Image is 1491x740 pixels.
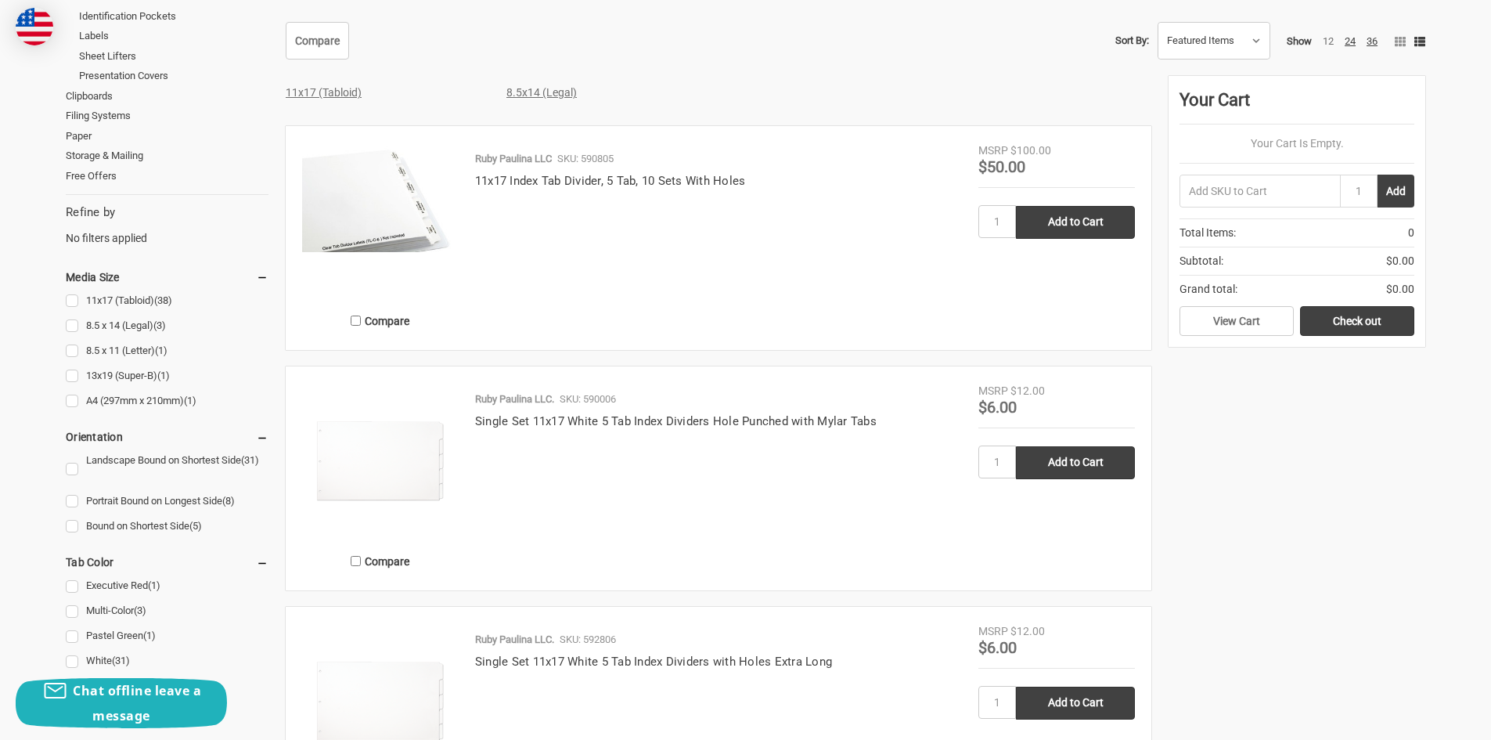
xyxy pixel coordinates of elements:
[475,414,877,428] a: Single Set 11x17 White 5 Tab Index Dividers Hole Punched with Mylar Tabs
[978,383,1008,399] div: MSRP
[475,655,832,669] a: Single Set 11x17 White 5 Tab Index Dividers with Holes Extra Long
[557,151,614,167] p: SKU: 590805
[1300,306,1414,336] a: Check out
[66,146,268,166] a: Storage & Mailing
[1386,253,1414,269] span: $0.00
[978,398,1017,417] span: $6.00
[1179,87,1414,125] div: Your Cart
[112,655,130,666] span: (31)
[1345,35,1356,47] a: 24
[189,520,202,532] span: (5)
[222,495,235,507] span: (8)
[134,605,146,616] span: (3)
[475,151,552,167] p: Ruby Paulina LLC
[66,204,268,246] div: No filters applied
[302,383,459,540] img: Single Set 11x17 White 5 Tab Index Dividers Hole Punched with Mylar Tabs
[1016,687,1135,720] input: Add to Cart
[302,143,459,251] img: 11x17 Index Tab Divider, 5 Tab, 10 Sets With Holes
[1179,281,1237,298] span: Grand total:
[66,651,268,672] a: White
[66,516,268,537] a: Bound on Shortest Side
[155,345,167,356] span: (1)
[79,26,268,46] a: Labels
[475,632,554,648] p: Ruby Paulina LLC.
[1179,253,1223,269] span: Subtotal:
[978,157,1025,176] span: $50.00
[16,8,53,45] img: duty and tax information for United States
[560,632,616,648] p: SKU: 592806
[66,268,268,287] h5: Media Size
[157,370,170,381] span: (1)
[66,601,268,622] a: Multi-Color
[1367,35,1378,47] a: 36
[560,392,616,407] p: SKU: 590006
[1016,206,1135,239] input: Add to Cart
[286,86,362,99] a: 11x17 (Tabloid)
[66,428,268,446] h5: Orientation
[154,294,172,306] span: (38)
[66,341,268,362] a: 8.5 x 11 (Letter)
[1016,446,1135,479] input: Add to Cart
[66,491,268,512] a: Portrait Bound on Longest Side
[66,366,268,387] a: 13x19 (Super-B)
[475,392,554,407] p: Ruby Paulina LLC.
[66,166,268,186] a: Free Offers
[66,316,268,337] a: 8.5 x 14 (Legal)
[1323,35,1334,47] a: 12
[241,454,259,466] span: (31)
[148,579,160,591] span: (1)
[73,682,201,724] span: Chat offline leave a message
[475,174,746,188] a: 11x17 Index Tab Divider, 5 Tab, 10 Sets With Holes
[66,126,268,146] a: Paper
[66,86,268,106] a: Clipboards
[351,556,361,566] input: Compare
[1010,625,1045,637] span: $12.00
[351,316,361,326] input: Compare
[79,46,268,67] a: Sheet Lifters
[1179,306,1294,336] a: View Cart
[302,308,459,334] label: Compare
[1010,144,1051,157] span: $100.00
[66,576,268,597] a: Executive Red
[1179,225,1236,241] span: Total Items:
[79,6,268,27] a: Identification Pockets
[66,450,268,486] a: Landscape Bound on Shortest Side
[1378,175,1414,208] button: Add
[978,638,1017,657] span: $6.00
[302,548,459,574] label: Compare
[66,553,268,572] h5: Tab Color
[506,86,577,99] a: 8.5x14 (Legal)
[153,319,166,331] span: (3)
[1408,225,1414,241] span: 0
[66,106,268,126] a: Filing Systems
[302,143,459,299] a: 11x17 Index Tab Divider, 5 Tab, 10 Sets With Holes
[66,626,268,647] a: Pastel Green
[66,204,268,222] h5: Refine by
[79,66,268,86] a: Presentation Covers
[1010,384,1045,397] span: $12.00
[1386,281,1414,298] span: $0.00
[66,391,268,412] a: A4 (297mm x 210mm)
[1287,35,1312,47] span: Show
[978,623,1008,640] div: MSRP
[978,143,1008,159] div: MSRP
[286,22,349,60] a: Compare
[143,630,156,641] span: (1)
[1179,135,1414,152] p: Your Cart Is Empty.
[1179,175,1340,208] input: Add SKU to Cart
[184,395,196,406] span: (1)
[16,678,227,728] button: Chat offline leave a message
[1115,29,1149,52] label: Sort By:
[66,291,268,312] a: 11x17 (Tabloid)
